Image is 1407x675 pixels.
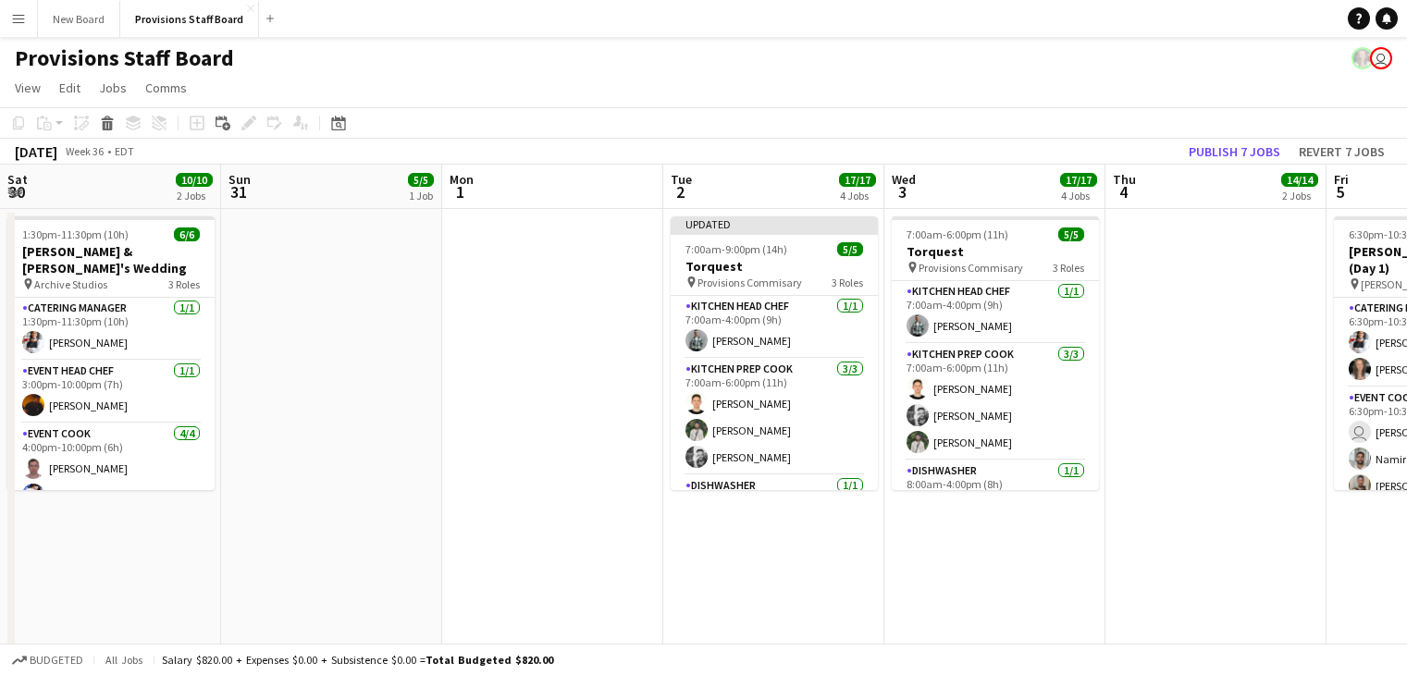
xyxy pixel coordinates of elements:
div: [DATE] [15,142,57,161]
app-card-role: Catering Manager1/11:30pm-11:30pm (10h)[PERSON_NAME] [7,298,215,361]
app-user-avatar: Giannina Fazzari [1351,47,1374,69]
div: Updated [671,216,878,231]
span: 7:00am-9:00pm (14h) [685,242,787,256]
app-card-role: Kitchen Prep Cook3/37:00am-6:00pm (11h)[PERSON_NAME][PERSON_NAME][PERSON_NAME] [671,359,878,475]
span: 2 [668,181,692,202]
span: Wed [892,171,916,188]
div: 4 Jobs [840,189,875,202]
app-card-role: Kitchen Prep Cook3/37:00am-6:00pm (11h)[PERSON_NAME][PERSON_NAME][PERSON_NAME] [892,344,1099,460]
span: 1 [447,181,474,202]
span: Archive Studios [34,277,107,291]
span: Provisions Commisary [697,276,802,289]
span: 1:30pm-11:30pm (10h) [22,227,129,241]
span: Budgeted [30,654,83,667]
app-card-role: Dishwasher1/18:00am-4:00pm (8h) [892,460,1099,523]
span: 5/5 [408,173,434,187]
a: Edit [52,76,88,100]
app-user-avatar: Dustin Gallagher [1370,47,1392,69]
span: 5/5 [837,242,863,256]
span: Comms [145,80,187,96]
h3: [PERSON_NAME] & [PERSON_NAME]'s Wedding [7,243,215,276]
span: Week 36 [61,144,107,158]
span: Sat [7,171,28,188]
div: 2 Jobs [1282,189,1317,202]
span: All jobs [102,653,146,667]
span: 6/6 [174,227,200,241]
span: 10/10 [176,173,213,187]
span: 30 [5,181,28,202]
app-card-role: Kitchen Head Chef1/17:00am-4:00pm (9h)[PERSON_NAME] [892,281,1099,344]
h3: Torquest [892,243,1099,260]
a: View [7,76,48,100]
div: EDT [115,144,134,158]
span: Total Budgeted $820.00 [426,653,553,667]
a: Comms [138,76,194,100]
span: 4 [1110,181,1136,202]
button: New Board [38,1,120,37]
span: Jobs [99,80,127,96]
div: Salary $820.00 + Expenses $0.00 + Subsistence $0.00 = [162,653,553,667]
span: Provisions Commisary [919,261,1023,275]
span: 14/14 [1281,173,1318,187]
span: Thu [1113,171,1136,188]
app-card-role: Kitchen Head Chef1/17:00am-4:00pm (9h)[PERSON_NAME] [671,296,878,359]
button: Revert 7 jobs [1291,140,1392,164]
app-job-card: 1:30pm-11:30pm (10h)6/6[PERSON_NAME] & [PERSON_NAME]'s Wedding Archive Studios3 RolesCatering Man... [7,216,215,490]
span: 5/5 [1058,227,1084,241]
span: 7:00am-6:00pm (11h) [907,227,1008,241]
app-card-role: Event Head Chef1/13:00pm-10:00pm (7h)[PERSON_NAME] [7,361,215,423]
span: 3 Roles [168,277,200,291]
app-job-card: Updated7:00am-9:00pm (14h)5/5Torquest Provisions Commisary3 RolesKitchen Head Chef1/17:00am-4:00p... [671,216,878,490]
span: 5 [1331,181,1349,202]
button: Publish 7 jobs [1181,140,1288,164]
span: 17/17 [1060,173,1097,187]
app-job-card: 7:00am-6:00pm (11h)5/5Torquest Provisions Commisary3 RolesKitchen Head Chef1/17:00am-4:00pm (9h)[... [892,216,1099,490]
span: Tue [671,171,692,188]
span: 3 Roles [1053,261,1084,275]
span: Edit [59,80,80,96]
div: 4 Jobs [1061,189,1096,202]
span: 3 Roles [832,276,863,289]
div: 2 Jobs [177,189,212,202]
span: 3 [889,181,916,202]
h3: Torquest [671,258,878,275]
span: 17/17 [839,173,876,187]
a: Jobs [92,76,134,100]
button: Provisions Staff Board [120,1,259,37]
span: Mon [450,171,474,188]
app-card-role: Event Cook4/44:00pm-10:00pm (6h)[PERSON_NAME][PERSON_NAME] [7,423,215,567]
app-card-role: Dishwasher1/1 [671,475,878,538]
div: 1 Job [409,189,433,202]
span: Sun [228,171,251,188]
button: Budgeted [9,650,86,670]
h1: Provisions Staff Board [15,44,234,72]
span: 31 [226,181,251,202]
span: View [15,80,41,96]
span: Fri [1334,171,1349,188]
